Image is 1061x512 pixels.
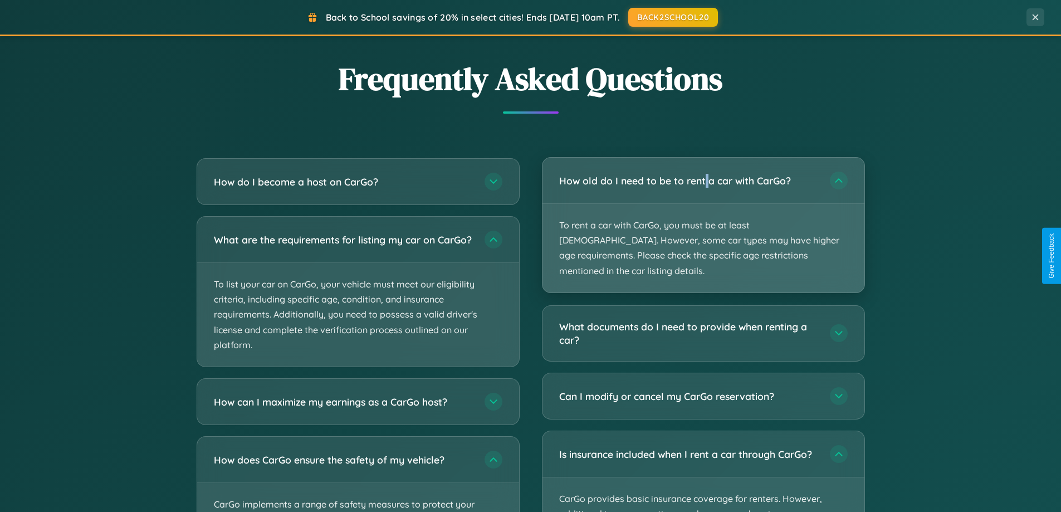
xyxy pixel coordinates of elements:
div: Give Feedback [1048,233,1055,279]
p: To rent a car with CarGo, you must be at least [DEMOGRAPHIC_DATA]. However, some car types may ha... [542,204,864,292]
h3: How do I become a host on CarGo? [214,175,473,189]
h3: How old do I need to be to rent a car with CarGo? [559,174,819,188]
h3: What are the requirements for listing my car on CarGo? [214,233,473,247]
h3: How can I maximize my earnings as a CarGo host? [214,395,473,409]
h3: How does CarGo ensure the safety of my vehicle? [214,453,473,467]
button: BACK2SCHOOL20 [628,8,718,27]
p: To list your car on CarGo, your vehicle must meet our eligibility criteria, including specific ag... [197,263,519,367]
span: Back to School savings of 20% in select cities! Ends [DATE] 10am PT. [326,12,620,23]
h3: What documents do I need to provide when renting a car? [559,320,819,347]
h3: Is insurance included when I rent a car through CarGo? [559,447,819,461]
h3: Can I modify or cancel my CarGo reservation? [559,389,819,403]
h2: Frequently Asked Questions [197,57,865,100]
